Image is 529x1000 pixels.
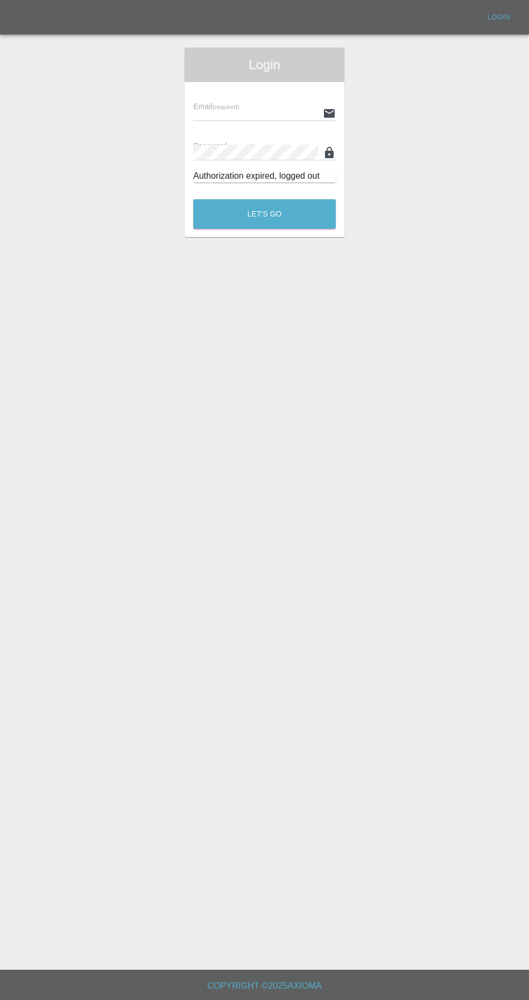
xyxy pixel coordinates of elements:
[227,143,254,150] small: (required)
[193,56,336,73] span: Login
[213,104,240,110] small: (required)
[193,199,336,229] button: Let's Go
[193,170,336,183] div: Authorization expired, logged out
[193,141,254,150] span: Password
[9,978,520,994] h6: Copyright © 2025 Axioma
[193,102,239,111] span: Email
[481,9,516,26] a: Login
